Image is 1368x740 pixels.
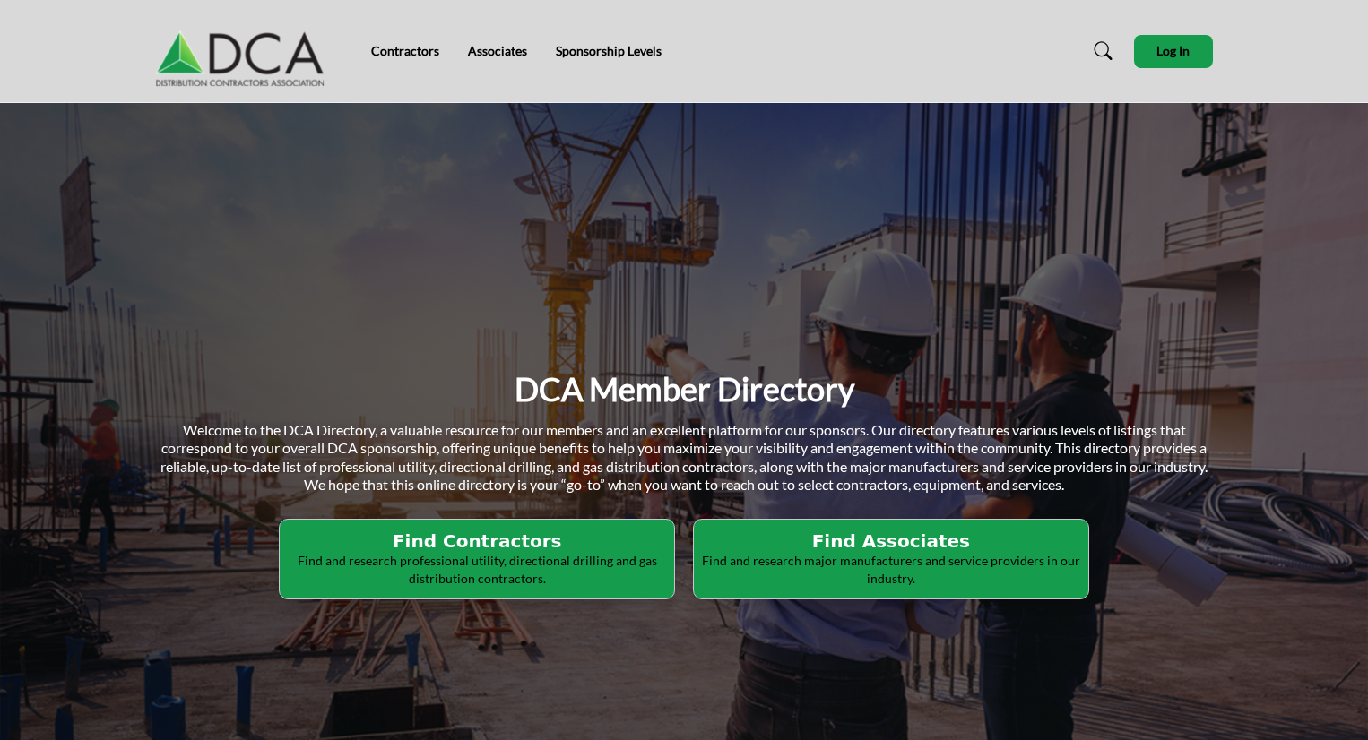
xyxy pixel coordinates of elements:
a: Contractors [371,43,439,58]
img: Site Logo [156,15,333,87]
h2: Find Contractors [285,530,669,552]
button: Find Associates Find and research major manufacturers and service providers in our industry. [693,519,1089,599]
h2: Find Associates [699,530,1083,552]
p: Find and research professional utility, directional drilling and gas distribution contractors. [285,552,669,587]
span: Welcome to the DCA Directory, a valuable resource for our members and an excellent platform for o... [160,421,1208,494]
a: Associates [468,43,527,58]
h1: DCA Member Directory [515,368,854,410]
a: Search [1077,37,1124,65]
span: Log In [1156,43,1190,58]
a: Sponsorship Levels [556,43,662,58]
button: Log In [1134,35,1213,68]
p: Find and research major manufacturers and service providers in our industry. [699,552,1083,587]
button: Find Contractors Find and research professional utility, directional drilling and gas distributio... [279,519,675,599]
